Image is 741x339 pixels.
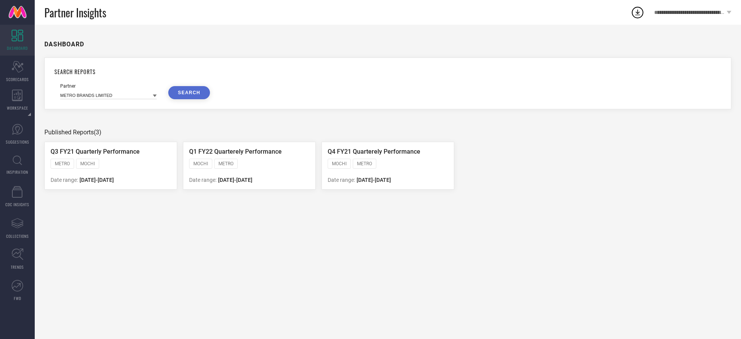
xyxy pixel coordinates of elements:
span: [DATE] - [DATE] [80,177,114,183]
div: Partner [60,83,157,89]
span: Date range: [51,177,78,183]
span: Date range: [189,177,217,183]
span: SUGGESTIONS [6,139,29,145]
span: METRO [357,161,372,166]
div: Open download list [631,5,645,19]
span: MOCHI [193,161,208,166]
div: Published Reports (3) [44,129,731,136]
span: SCORECARDS [6,76,29,82]
span: Q4 FY21 Quarterely Performance [328,148,420,155]
span: Q3 FY21 Quarterly Performance [51,148,140,155]
h1: SEARCH REPORTS [54,68,721,76]
span: Date range: [328,177,355,183]
span: Q1 FY22 Quarterely Performance [189,148,282,155]
span: DASHBOARD [7,45,28,51]
span: MOCHI [332,161,347,166]
span: METRO [218,161,233,166]
h1: DASHBOARD [44,41,84,48]
span: INSPIRATION [7,169,28,175]
span: METRO [55,161,70,166]
span: MOCHI [80,161,95,166]
button: SEARCH [168,86,210,99]
span: TRENDS [11,264,24,270]
span: Partner Insights [44,5,106,20]
span: FWD [14,295,21,301]
span: CDC INSIGHTS [5,202,29,207]
span: WORKSPACE [7,105,28,111]
span: [DATE] - [DATE] [357,177,391,183]
span: [DATE] - [DATE] [218,177,252,183]
span: COLLECTIONS [6,233,29,239]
